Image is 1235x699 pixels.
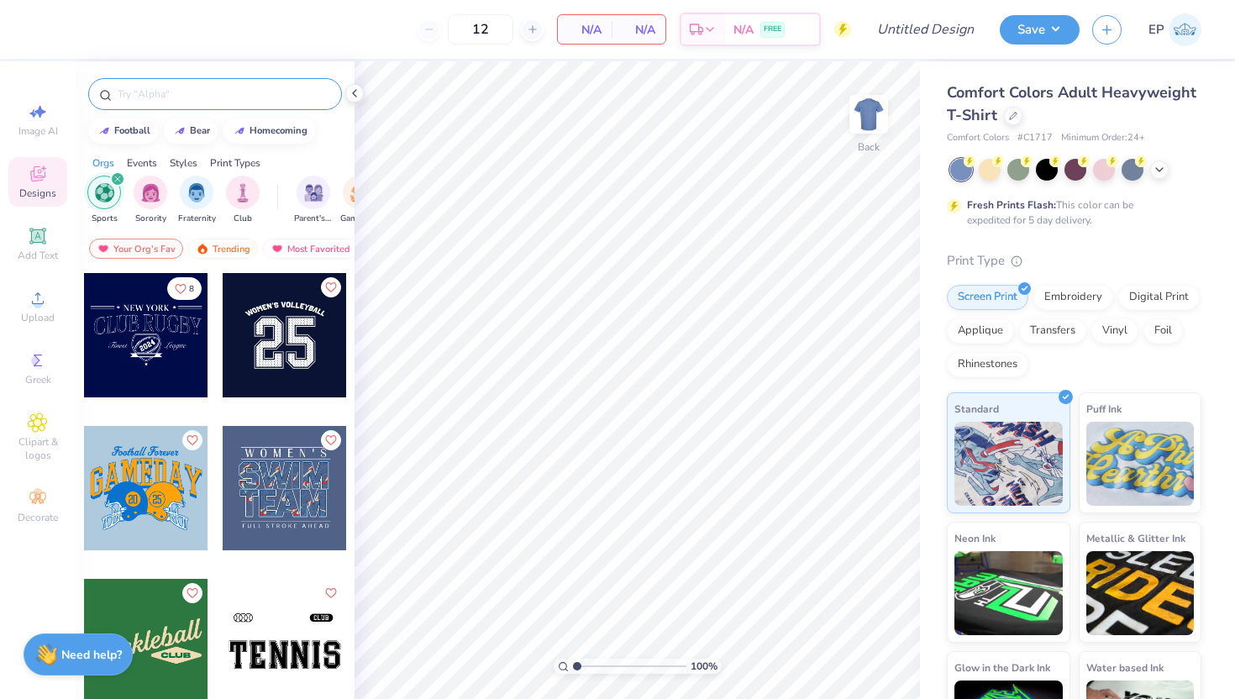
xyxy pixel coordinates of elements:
span: Comfort Colors [947,131,1009,145]
div: football [114,126,150,135]
span: Upload [21,311,55,324]
span: Neon Ink [954,529,996,547]
div: Foil [1143,318,1183,344]
span: Designs [19,187,56,200]
div: filter for Club [226,176,260,225]
button: Save [1000,15,1080,45]
div: filter for Fraternity [178,176,216,225]
button: Like [321,430,341,450]
span: Metallic & Glitter Ink [1086,529,1185,547]
img: Game Day Image [350,183,370,202]
button: filter button [294,176,333,225]
div: Transfers [1019,318,1086,344]
div: homecoming [250,126,307,135]
button: bear [164,118,218,144]
span: FREE [764,24,781,35]
button: filter button [178,176,216,225]
div: Most Favorited [263,239,358,259]
span: Add Text [18,249,58,262]
strong: Need help? [61,647,122,663]
span: Water based Ink [1086,659,1164,676]
span: N/A [622,21,655,39]
span: EP [1148,20,1164,39]
img: Fraternity Image [187,183,206,202]
img: Standard [954,422,1063,506]
img: Sorority Image [141,183,160,202]
span: 100 % [691,659,717,674]
div: Vinyl [1091,318,1138,344]
button: filter button [226,176,260,225]
span: Fraternity [178,213,216,225]
img: most_fav.gif [97,243,110,255]
input: Try "Alpha" [116,86,331,102]
div: Print Types [210,155,260,171]
div: Digital Print [1118,285,1200,310]
span: Decorate [18,511,58,524]
button: filter button [340,176,379,225]
div: This color can be expedited for 5 day delivery. [967,197,1174,228]
div: Rhinestones [947,352,1028,377]
img: Eli Pember [1169,13,1201,46]
span: N/A [568,21,602,39]
div: Orgs [92,155,114,171]
a: EP [1148,13,1201,46]
img: Sports Image [95,183,114,202]
img: Club Image [234,183,252,202]
button: Like [167,277,202,300]
button: filter button [87,176,121,225]
span: Clipart & logos [8,435,67,462]
button: Like [321,277,341,297]
span: Minimum Order: 24 + [1061,131,1145,145]
img: Parent's Weekend Image [304,183,323,202]
img: Back [852,97,886,131]
div: Trending [188,239,258,259]
span: Standard [954,400,999,418]
span: # C1717 [1017,131,1053,145]
button: football [88,118,158,144]
div: filter for Parent's Weekend [294,176,333,225]
span: Club [234,213,252,225]
div: Print Type [947,251,1201,271]
div: filter for Game Day [340,176,379,225]
div: Your Org's Fav [89,239,183,259]
span: Sports [92,213,118,225]
button: filter button [134,176,167,225]
span: Game Day [340,213,379,225]
img: Metallic & Glitter Ink [1086,551,1195,635]
span: N/A [733,21,754,39]
input: – – [448,14,513,45]
img: Neon Ink [954,551,1063,635]
div: filter for Sorority [134,176,167,225]
span: Parent's Weekend [294,213,333,225]
span: 8 [189,285,194,293]
input: Untitled Design [864,13,987,46]
img: trend_line.gif [173,126,187,136]
div: Screen Print [947,285,1028,310]
span: Puff Ink [1086,400,1122,418]
button: Like [321,583,341,603]
button: homecoming [223,118,315,144]
img: trending.gif [196,243,209,255]
button: Like [182,430,202,450]
span: Greek [25,373,51,386]
span: Glow in the Dark Ink [954,659,1050,676]
div: Back [858,139,880,155]
div: Embroidery [1033,285,1113,310]
img: Puff Ink [1086,422,1195,506]
span: Image AI [18,124,58,138]
div: filter for Sports [87,176,121,225]
button: Like [182,583,202,603]
span: Comfort Colors Adult Heavyweight T-Shirt [947,82,1196,125]
strong: Fresh Prints Flash: [967,198,1056,212]
div: Events [127,155,157,171]
img: most_fav.gif [271,243,284,255]
div: Applique [947,318,1014,344]
div: bear [190,126,210,135]
div: Styles [170,155,197,171]
span: Sorority [135,213,166,225]
img: trend_line.gif [97,126,111,136]
img: trend_line.gif [233,126,246,136]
